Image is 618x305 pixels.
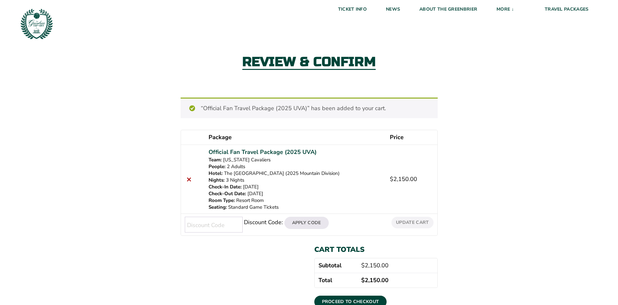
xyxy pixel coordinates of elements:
th: Price [386,130,437,145]
h2: Cart totals [314,245,438,254]
bdi: 2,150.00 [361,262,389,269]
p: 3 Nights [209,177,382,184]
span: $ [361,262,365,269]
dt: Room Type: [209,197,235,204]
p: [DATE] [209,190,382,197]
label: Discount Code: [244,218,283,226]
a: Remove this item [185,175,193,184]
p: [DATE] [209,184,382,190]
bdi: 2,150.00 [390,175,417,183]
dt: Nights: [209,177,225,184]
button: Apply Code [284,217,329,229]
dt: Hotel: [209,170,223,177]
h2: Review & Confirm [242,55,376,70]
p: The [GEOGRAPHIC_DATA] (2025 Mountain Division) [209,170,382,177]
dt: Seating: [209,204,227,211]
input: Discount Code [185,217,243,233]
th: Total [315,273,358,288]
th: Package [205,130,386,145]
dt: People: [209,163,226,170]
img: Greenbrier Tip-Off [19,6,54,41]
p: [US_STATE] Cavaliers [209,157,382,163]
div: “Official Fan Travel Package (2025 UVA)” has been added to your cart. [181,98,438,118]
button: Update cart [391,217,433,228]
bdi: 2,150.00 [361,276,389,284]
span: $ [390,175,393,183]
span: $ [361,276,365,284]
dt: Check-In Date: [209,184,242,190]
p: Resort Room [209,197,382,204]
p: Standard Game Tickets [209,204,382,211]
dt: Check-Out Date: [209,190,246,197]
a: Official Fan Travel Package (2025 UVA) [209,148,317,157]
dt: Team: [209,157,222,163]
th: Subtotal [315,258,358,273]
p: 2 Adults [209,163,382,170]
